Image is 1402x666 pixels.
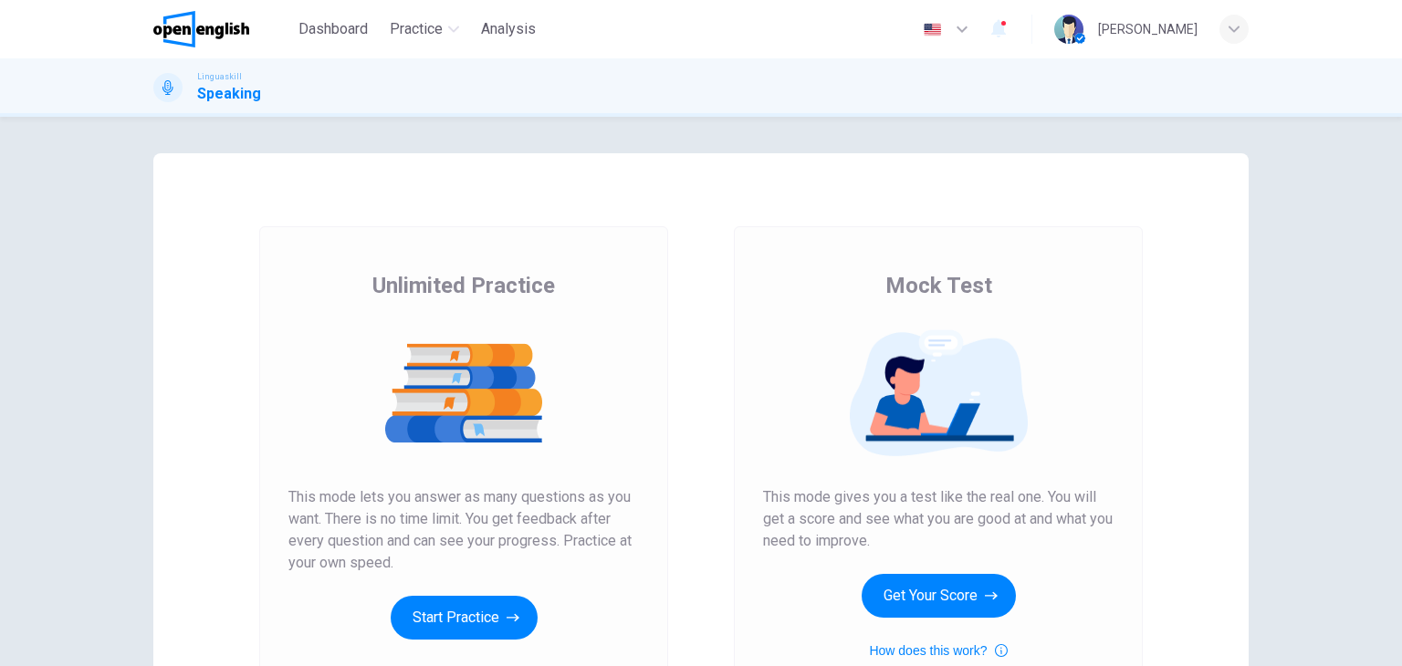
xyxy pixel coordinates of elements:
[869,640,1007,661] button: How does this work?
[481,18,536,40] span: Analysis
[291,13,375,46] button: Dashboard
[763,486,1114,552] span: This mode gives you a test like the real one. You will get a score and see what you are good at a...
[288,486,639,574] span: This mode lets you answer as many questions as you want. There is no time limit. You get feedback...
[1054,15,1083,44] img: Profile picture
[862,574,1016,618] button: Get Your Score
[885,271,992,300] span: Mock Test
[391,596,538,640] button: Start Practice
[382,13,466,46] button: Practice
[474,13,543,46] button: Analysis
[390,18,443,40] span: Practice
[153,11,249,47] img: OpenEnglish logo
[197,83,261,105] h1: Speaking
[197,70,242,83] span: Linguaskill
[298,18,368,40] span: Dashboard
[153,11,291,47] a: OpenEnglish logo
[921,23,944,36] img: en
[372,271,555,300] span: Unlimited Practice
[1098,18,1198,40] div: [PERSON_NAME]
